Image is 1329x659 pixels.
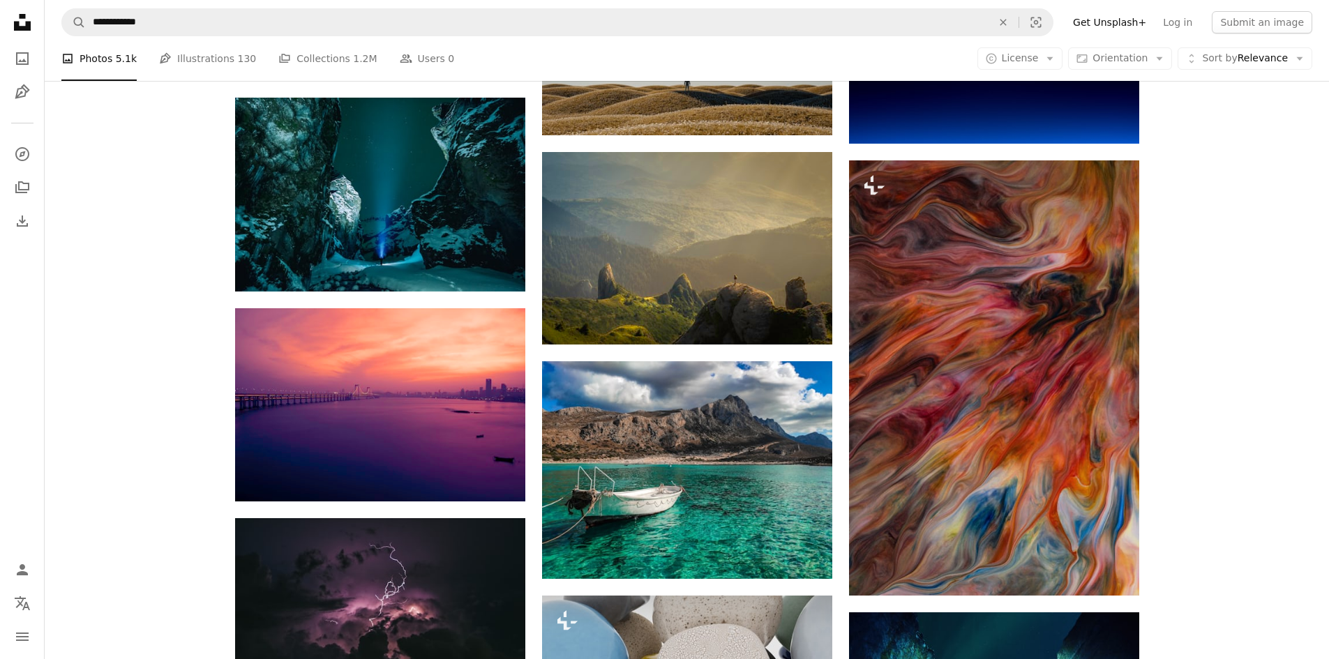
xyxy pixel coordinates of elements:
button: Visual search [1019,9,1053,36]
button: Clear [988,9,1019,36]
a: Download History [8,207,36,235]
img: person standing surrounded by snowy mountain [235,98,525,291]
a: Log in / Sign up [8,556,36,584]
a: Log in [1155,11,1201,33]
form: Find visuals sitewide [61,8,1053,36]
a: white boat on sea [542,464,832,476]
a: Home — Unsplash [8,8,36,39]
span: License [1002,52,1039,63]
button: Submit an image [1212,11,1312,33]
img: gray bridge above body of water during golden hour photography [235,308,525,501]
span: 0 [448,51,454,66]
button: Menu [8,623,36,651]
button: Sort byRelevance [1178,47,1312,70]
span: 130 [238,51,257,66]
a: photography of lightning storm [235,608,525,621]
a: Photos [8,45,36,73]
button: Orientation [1068,47,1172,70]
span: Orientation [1093,52,1148,63]
a: Illustrations [8,78,36,106]
a: landscape photography of mountain hit by sun rays [542,242,832,255]
button: License [977,47,1063,70]
a: Collections [8,174,36,202]
img: an abstract painting with different colors and shapes [849,160,1139,596]
span: Sort by [1202,52,1237,63]
a: Collections 1.2M [278,36,377,81]
a: an abstract painting with different colors and shapes [849,372,1139,384]
a: person standing surrounded by snowy mountain [235,188,525,200]
a: Get Unsplash+ [1065,11,1155,33]
a: Illustrations 130 [159,36,256,81]
a: Users 0 [400,36,455,81]
button: Search Unsplash [62,9,86,36]
img: white boat on sea [542,361,832,579]
span: 1.2M [353,51,377,66]
img: landscape photography of mountain hit by sun rays [542,152,832,344]
span: Relevance [1202,52,1288,66]
a: gray bridge above body of water during golden hour photography [235,398,525,411]
a: Explore [8,140,36,168]
button: Language [8,589,36,617]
